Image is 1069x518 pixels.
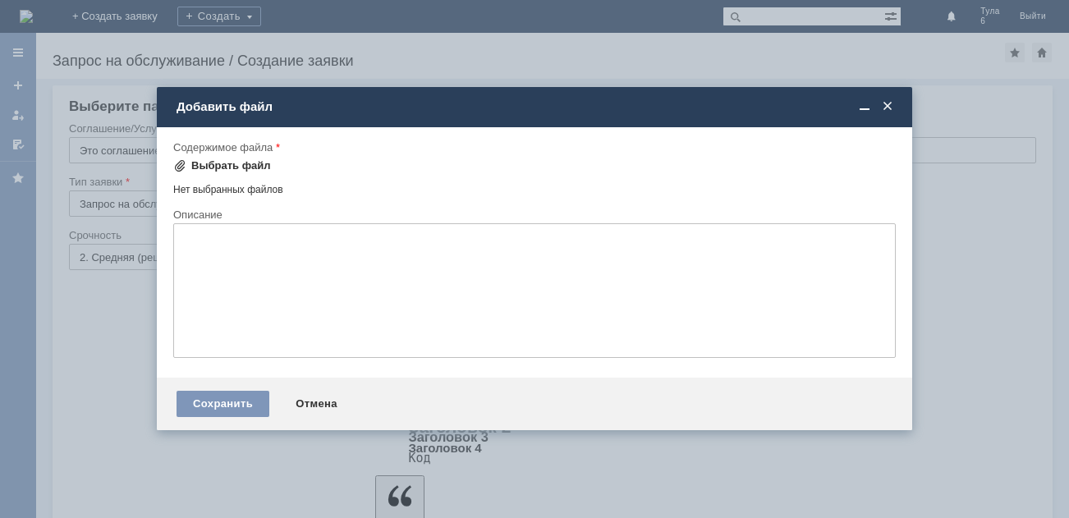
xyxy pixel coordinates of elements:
[856,99,873,114] span: Свернуть (Ctrl + M)
[7,7,240,33] div: ДОБРЫЙ ВЕЧЕР .просьба удалить отл,чеки во вложении.
[173,209,892,220] div: Описание
[879,99,896,114] span: Закрыть
[173,177,896,196] div: Нет выбранных файлов
[173,142,892,153] div: Содержимое файла
[191,159,271,172] div: Выбрать файл
[177,99,896,114] div: Добавить файл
